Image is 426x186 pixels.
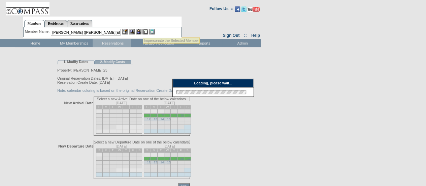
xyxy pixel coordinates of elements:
a: Help [251,33,260,38]
img: loading.gif [174,89,248,95]
a: Subscribe to our YouTube Channel [248,8,260,12]
img: Compass Home [6,2,50,16]
div: Loading, please wait... [173,79,254,87]
td: Follow Us :: [209,6,233,14]
a: Reservations [67,20,92,27]
a: Become our fan on Facebook [235,8,240,12]
a: Residences [44,20,67,27]
img: Become our fan on Facebook [235,6,240,12]
div: Member Name: [25,29,51,34]
span: :: [244,33,247,38]
img: Follow us on Twitter [241,6,247,12]
a: Sign Out [223,33,239,38]
a: Follow us on Twitter [241,8,247,12]
a: Members [24,20,45,27]
img: b_edit.gif [122,29,128,34]
img: Impersonate [136,29,141,34]
img: Subscribe to our YouTube Channel [248,7,260,12]
img: View [129,29,135,34]
img: Reservations [142,29,148,34]
img: b_calculator.gif [149,29,155,34]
